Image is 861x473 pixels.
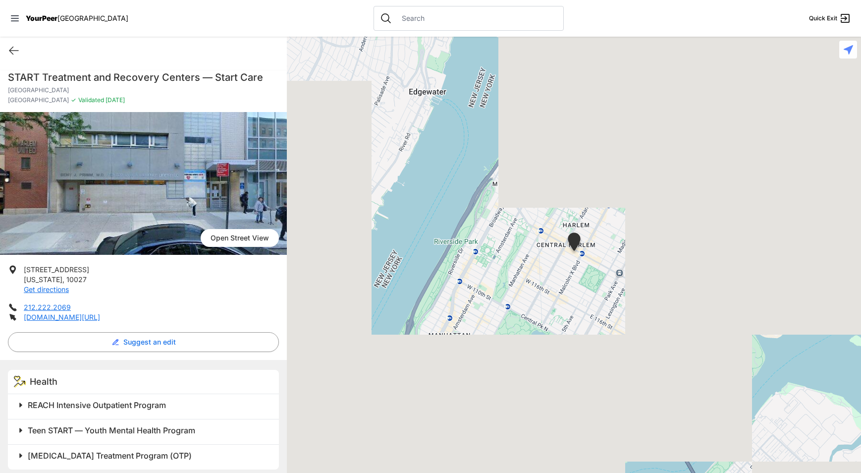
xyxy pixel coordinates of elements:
a: Get directions [24,285,69,294]
span: , [62,275,64,284]
span: 10027 [66,275,87,284]
span: [GEOGRAPHIC_DATA] [57,14,128,22]
h1: START Treatment and Recovery Centers — Start Care [8,70,279,84]
span: Suggest an edit [123,337,176,347]
span: Teen START — Youth Mental Health Program [28,425,195,435]
div: Central Harlem [566,233,583,255]
span: [US_STATE] [24,275,62,284]
span: Open Street View [201,229,279,247]
input: Search [396,13,557,23]
a: Quick Exit [809,12,851,24]
span: Quick Exit [809,14,837,22]
span: [GEOGRAPHIC_DATA] [8,96,69,104]
a: [DOMAIN_NAME][URL] [24,313,100,321]
span: [STREET_ADDRESS] [24,265,89,274]
span: REACH Intensive Outpatient Program [28,400,166,410]
span: Health [30,376,57,387]
button: Suggest an edit [8,332,279,352]
span: ✓ [71,96,76,104]
span: YourPeer [26,14,57,22]
a: 212.222.2069 [24,303,71,311]
span: [MEDICAL_DATA] Treatment Program (OTP) [28,451,192,461]
span: Validated [78,96,104,104]
a: YourPeer[GEOGRAPHIC_DATA] [26,15,128,21]
span: [DATE] [104,96,125,104]
p: [GEOGRAPHIC_DATA] [8,86,279,94]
